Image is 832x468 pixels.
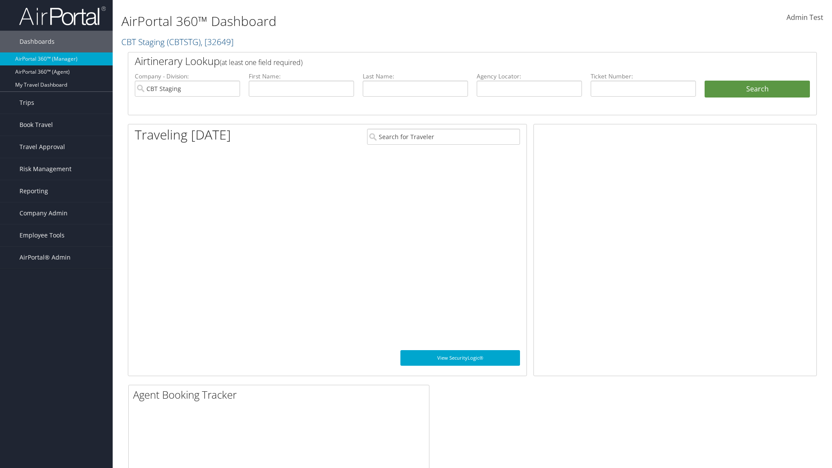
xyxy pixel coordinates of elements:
[19,31,55,52] span: Dashboards
[19,224,65,246] span: Employee Tools
[201,36,234,48] span: , [ 32649 ]
[19,6,106,26] img: airportal-logo.png
[135,72,240,81] label: Company - Division:
[121,12,589,30] h1: AirPortal 360™ Dashboard
[363,72,468,81] label: Last Name:
[786,13,823,22] span: Admin Test
[121,36,234,48] a: CBT Staging
[135,126,231,144] h1: Traveling [DATE]
[786,4,823,31] a: Admin Test
[167,36,201,48] span: ( CBTSTG )
[367,129,520,145] input: Search for Traveler
[19,114,53,136] span: Book Travel
[135,54,753,68] h2: Airtinerary Lookup
[19,92,34,114] span: Trips
[19,158,71,180] span: Risk Management
[220,58,302,67] span: (at least one field required)
[591,72,696,81] label: Ticket Number:
[19,136,65,158] span: Travel Approval
[19,202,68,224] span: Company Admin
[19,247,71,268] span: AirPortal® Admin
[705,81,810,98] button: Search
[249,72,354,81] label: First Name:
[19,180,48,202] span: Reporting
[477,72,582,81] label: Agency Locator:
[133,387,429,402] h2: Agent Booking Tracker
[400,350,520,366] a: View SecurityLogic®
